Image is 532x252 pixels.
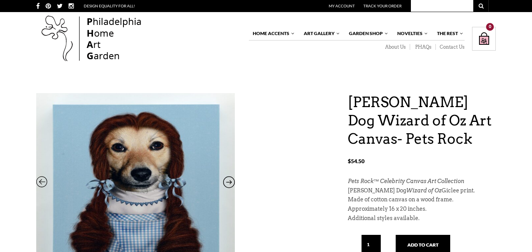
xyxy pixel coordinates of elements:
a: The Rest [433,27,464,40]
em: Pets Rock™ Celebrity Canvas Art Collection [348,178,464,184]
p: [PERSON_NAME] Dog Giclee print. [348,186,496,196]
a: Contact Us [436,44,465,50]
a: My Account [329,4,355,8]
p: Additional styles available. [348,214,496,223]
p: Made of cotton canvas on a wood frame. [348,195,496,204]
p: Approximately 16 x 20 inches. [348,204,496,214]
em: Wizard of Oz [406,187,442,194]
a: Track Your Order [363,4,402,8]
a: PHAQs [410,44,436,50]
a: About Us [380,44,410,50]
bdi: 54.50 [348,158,365,164]
span: $ [348,158,351,164]
a: Art Gallery [300,27,340,40]
h1: [PERSON_NAME] Dog Wizard of Oz Art Canvas- Pets Rock [348,93,496,148]
div: 0 [486,23,494,31]
a: Novelties [393,27,428,40]
a: Home Accents [249,27,295,40]
a: Garden Shop [345,27,389,40]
